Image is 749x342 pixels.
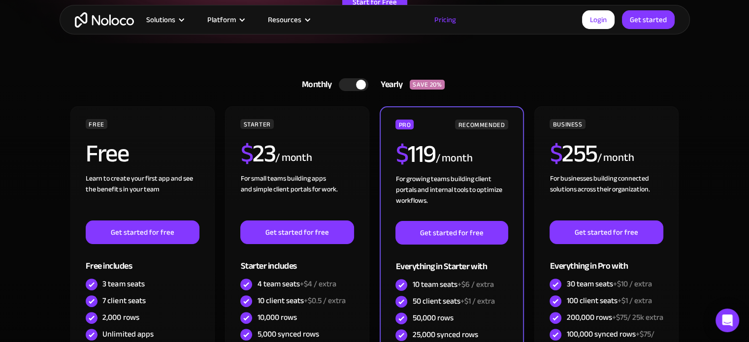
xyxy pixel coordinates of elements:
[460,294,494,309] span: +$1 / extra
[368,77,410,92] div: Yearly
[86,119,107,129] div: FREE
[86,244,199,276] div: Free includes
[395,245,508,277] div: Everything in Starter with
[550,220,663,244] a: Get started for free
[240,244,354,276] div: Starter includes
[617,293,651,308] span: +$1 / extra
[257,295,345,306] div: 10 client seats
[134,13,195,26] div: Solutions
[102,295,145,306] div: 7 client seats
[613,277,651,291] span: +$10 / extra
[75,12,134,28] a: home
[435,151,472,166] div: / month
[102,279,144,289] div: 3 team seats
[268,13,301,26] div: Resources
[566,279,651,289] div: 30 team seats
[566,295,651,306] div: 100 client seats
[412,329,478,340] div: 25,000 synced rows
[412,279,493,290] div: 10 team seats
[550,119,585,129] div: BUSINESS
[102,312,139,323] div: 2,000 rows
[716,309,739,332] div: Open Intercom Messenger
[240,173,354,220] div: For small teams building apps and simple client portals for work. ‍
[412,312,453,323] div: 50,000 rows
[240,119,273,129] div: STARTER
[207,13,236,26] div: Platform
[395,221,508,245] a: Get started for free
[395,131,408,177] span: $
[395,120,414,129] div: PRO
[257,329,319,340] div: 5,000 synced rows
[582,10,615,29] a: Login
[257,279,336,289] div: 4 team seats
[240,220,354,244] a: Get started for free
[550,244,663,276] div: Everything in Pro with
[550,130,562,177] span: $
[395,142,435,166] h2: 119
[410,80,445,90] div: SAVE 20%
[303,293,345,308] span: +$0.5 / extra
[622,10,675,29] a: Get started
[275,150,312,166] div: / month
[612,310,663,325] span: +$75/ 25k extra
[257,312,296,323] div: 10,000 rows
[290,77,339,92] div: Monthly
[395,174,508,221] div: For growing teams building client portals and internal tools to optimize workflows.
[550,173,663,220] div: For businesses building connected solutions across their organization. ‍
[422,13,468,26] a: Pricing
[566,312,663,323] div: 200,000 rows
[597,150,634,166] div: / month
[146,13,175,26] div: Solutions
[455,120,508,129] div: RECOMMENDED
[240,141,275,166] h2: 23
[102,329,153,340] div: Unlimited apps
[550,141,597,166] h2: 255
[86,141,129,166] h2: Free
[240,130,253,177] span: $
[195,13,256,26] div: Platform
[256,13,321,26] div: Resources
[86,173,199,220] div: Learn to create your first app and see the benefits in your team ‍
[457,277,493,292] span: +$6 / extra
[299,277,336,291] span: +$4 / extra
[86,220,199,244] a: Get started for free
[412,296,494,307] div: 50 client seats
